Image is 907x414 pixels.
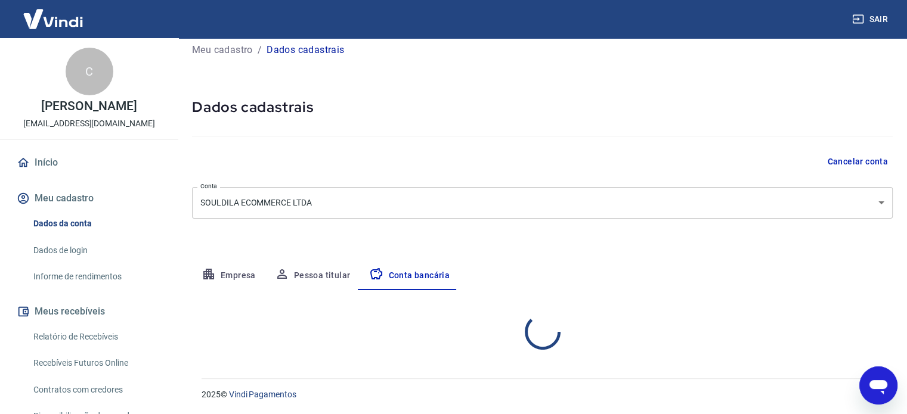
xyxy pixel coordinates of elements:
[14,1,92,37] img: Vindi
[29,238,164,263] a: Dados de login
[360,262,459,290] button: Conta bancária
[14,185,164,211] button: Meu cadastro
[200,182,217,191] label: Conta
[267,43,344,57] p: Dados cadastrais
[192,262,265,290] button: Empresa
[192,187,893,219] div: SOULDILA ECOMMERCE LTDA
[202,388,878,401] p: 2025 ©
[66,48,113,95] div: C
[14,298,164,325] button: Meus recebíveis
[192,43,253,57] a: Meu cadastro
[23,117,155,130] p: [EMAIL_ADDRESS][DOMAIN_NAME]
[29,264,164,289] a: Informe de rendimentos
[29,211,164,236] a: Dados da conta
[14,150,164,176] a: Início
[859,366,897,404] iframe: Botão para abrir a janela de mensagens, conversa em andamento
[850,8,893,30] button: Sair
[258,43,262,57] p: /
[29,351,164,375] a: Recebíveis Futuros Online
[29,378,164,402] a: Contratos com credores
[192,98,893,117] h5: Dados cadastrais
[29,325,164,349] a: Relatório de Recebíveis
[41,100,137,113] p: [PERSON_NAME]
[229,390,296,399] a: Vindi Pagamentos
[822,151,893,173] button: Cancelar conta
[265,262,360,290] button: Pessoa titular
